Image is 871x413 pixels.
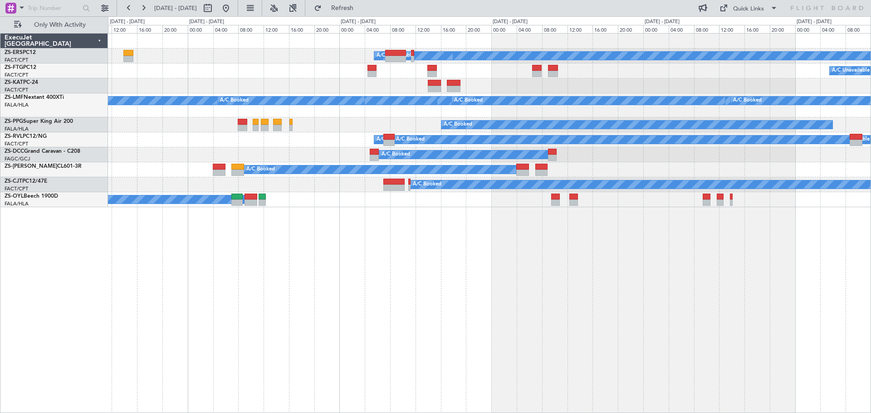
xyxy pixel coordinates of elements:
a: FALA/HLA [5,126,29,132]
div: Quick Links [733,5,764,14]
div: 00:00 [339,25,365,33]
div: 08:00 [846,25,871,33]
span: ZS-DCC [5,149,24,154]
span: Refresh [323,5,362,11]
div: A/C Unavailable [377,133,414,146]
div: 12:00 [719,25,744,33]
a: ZS-OYLBeech 1900D [5,194,58,199]
div: 04:00 [669,25,694,33]
div: A/C Booked [454,94,483,107]
div: 08:00 [238,25,264,33]
div: 20:00 [770,25,795,33]
div: A/C Unavailable [377,49,414,63]
div: 12:00 [416,25,441,33]
a: FACT/CPT [5,185,28,192]
div: 12:00 [568,25,593,33]
a: ZS-KATPC-24 [5,80,38,85]
div: [DATE] - [DATE] [110,18,145,26]
div: A/C Booked [382,148,410,161]
a: ZS-CJTPC12/47E [5,179,47,184]
div: 00:00 [188,25,213,33]
div: A/C Booked [246,163,275,176]
button: Only With Activity [10,18,98,32]
div: A/C Booked [733,94,762,107]
span: ZS-PPG [5,119,23,124]
div: [DATE] - [DATE] [797,18,832,26]
div: [DATE] - [DATE] [189,18,224,26]
a: ZS-ERSPC12 [5,50,36,55]
div: A/C Unavailable [832,64,870,78]
div: 04:00 [213,25,239,33]
div: 00:00 [795,25,821,33]
a: ZS-DCCGrand Caravan - C208 [5,149,80,154]
div: A/C Booked [396,133,425,146]
a: ZS-PPGSuper King Air 200 [5,119,73,124]
div: 20:00 [314,25,340,33]
div: 16:00 [744,25,770,33]
span: ZS-CJT [5,179,22,184]
a: FACT/CPT [5,141,28,147]
div: 04:00 [820,25,846,33]
div: 16:00 [137,25,162,33]
div: 20:00 [466,25,491,33]
div: 16:00 [592,25,618,33]
div: A/C Booked [220,94,249,107]
span: [DATE] - [DATE] [154,4,197,12]
a: FACT/CPT [5,57,28,63]
button: Refresh [310,1,364,15]
div: 08:00 [390,25,416,33]
input: Trip Number [28,1,80,15]
div: 20:00 [162,25,188,33]
a: FACT/CPT [5,72,28,78]
div: [DATE] - [DATE] [645,18,680,26]
a: ZS-RVLPC12/NG [5,134,47,139]
div: A/C Booked [413,178,441,191]
span: ZS-FTG [5,65,23,70]
span: Only With Activity [24,22,96,28]
div: 08:00 [694,25,719,33]
div: 04:00 [365,25,390,33]
span: ZS-[PERSON_NAME] [5,164,57,169]
span: ZS-ERS [5,50,23,55]
a: FAGC/GCJ [5,155,30,162]
a: ZS-LMFNextant 400XTi [5,95,64,100]
a: ZS-FTGPC12 [5,65,36,70]
div: 20:00 [618,25,643,33]
span: ZS-LMF [5,95,24,100]
a: FALA/HLA [5,200,29,207]
a: FACT/CPT [5,87,28,93]
div: 16:00 [289,25,314,33]
div: 00:00 [643,25,669,33]
div: 08:00 [542,25,568,33]
span: ZS-RVL [5,134,23,139]
div: 12:00 [112,25,137,33]
a: ZS-[PERSON_NAME]CL601-3R [5,164,82,169]
span: ZS-KAT [5,80,23,85]
span: ZS-OYL [5,194,24,199]
button: Quick Links [715,1,782,15]
div: 00:00 [491,25,517,33]
div: 04:00 [517,25,542,33]
div: A/C Booked [444,118,472,131]
div: [DATE] - [DATE] [341,18,376,26]
a: FALA/HLA [5,102,29,108]
div: [DATE] - [DATE] [493,18,528,26]
div: 12:00 [264,25,289,33]
div: 16:00 [441,25,466,33]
